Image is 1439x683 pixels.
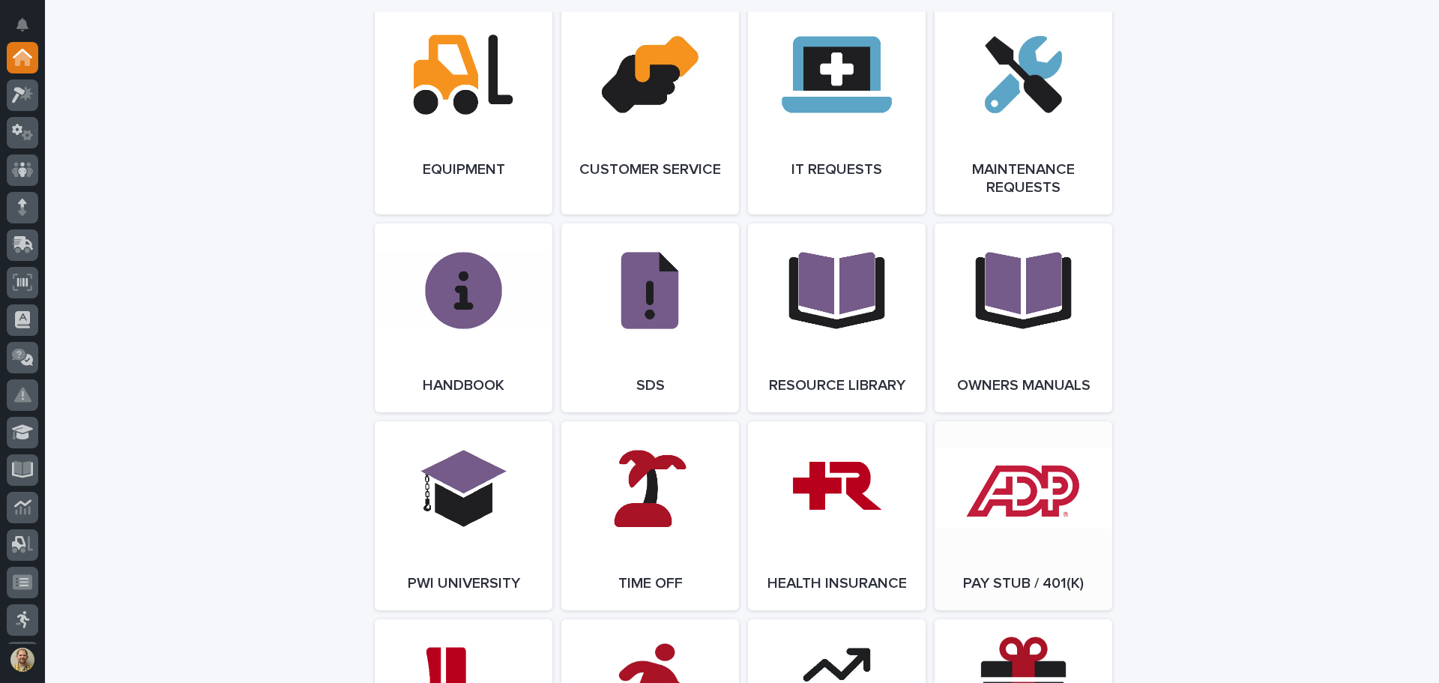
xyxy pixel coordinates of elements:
[935,7,1112,214] a: Maintenance Requests
[19,18,38,42] div: Notifications
[375,421,552,610] a: PWI University
[748,223,926,412] a: Resource Library
[935,223,1112,412] a: Owners Manuals
[375,7,552,214] a: Equipment
[7,9,38,40] button: Notifications
[935,421,1112,610] a: Pay Stub / 401(k)
[748,7,926,214] a: IT Requests
[375,223,552,412] a: Handbook
[748,421,926,610] a: Health Insurance
[561,223,739,412] a: SDS
[561,421,739,610] a: Time Off
[7,644,38,676] button: users-avatar
[561,7,739,214] a: Customer Service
